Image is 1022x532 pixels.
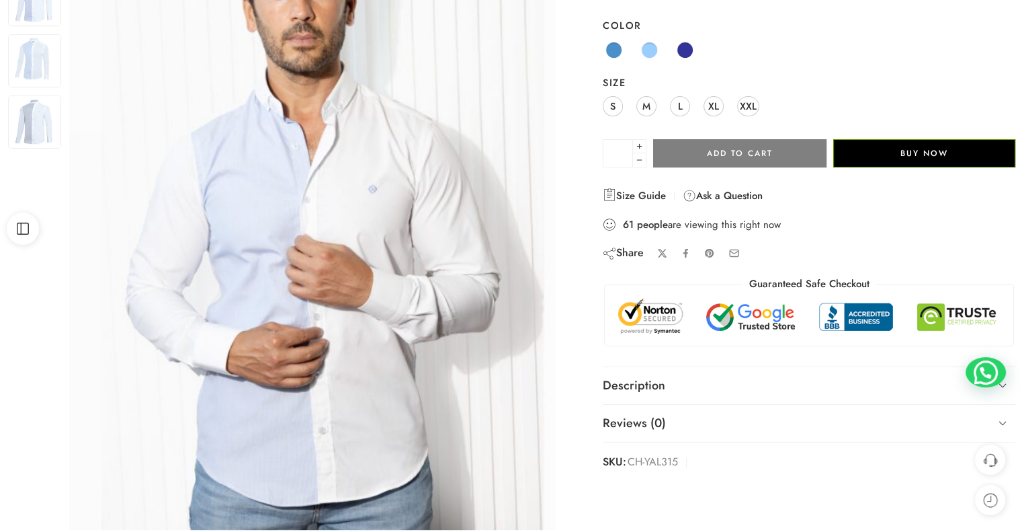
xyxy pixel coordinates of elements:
[603,19,1015,32] label: Color
[681,248,691,258] a: Share on Facebook
[637,218,668,231] strong: people
[704,96,724,116] a: XL
[603,245,644,260] div: Share
[833,139,1015,167] button: Buy Now
[636,96,656,116] a: M
[653,139,826,167] button: Add to cart
[678,97,683,115] span: L
[623,218,634,231] strong: 61
[603,367,1015,405] a: Description
[615,298,1003,336] img: Trust
[683,188,763,204] a: Ask a Question
[728,248,740,259] a: Email to your friends
[740,97,757,115] span: XXL
[708,97,719,115] span: XL
[603,76,1015,89] label: Size
[312,213,313,213] div: Loading image
[742,277,876,291] legend: Guaranteed Safe Checkout
[603,96,623,116] a: S
[603,405,1015,443] a: Reviews (0)
[8,96,61,149] img: 0afa5552d31242f4aafac11548a91973-Original-scaled-1.jpeg
[670,96,690,116] a: L
[628,453,678,472] span: CH-YAL315
[642,97,650,115] span: M
[603,188,666,204] a: Size Guide
[704,248,715,259] a: Pin on Pinterest
[737,96,759,116] a: XXL
[603,453,626,472] strong: SKU:
[610,97,615,115] span: S
[657,248,667,258] a: Share on X
[603,139,633,167] input: Product quantity
[603,217,1015,232] div: are viewing this right now
[8,34,61,87] img: 0afa5552d31242f4aafac11548a91973-Original-scaled-1.jpeg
